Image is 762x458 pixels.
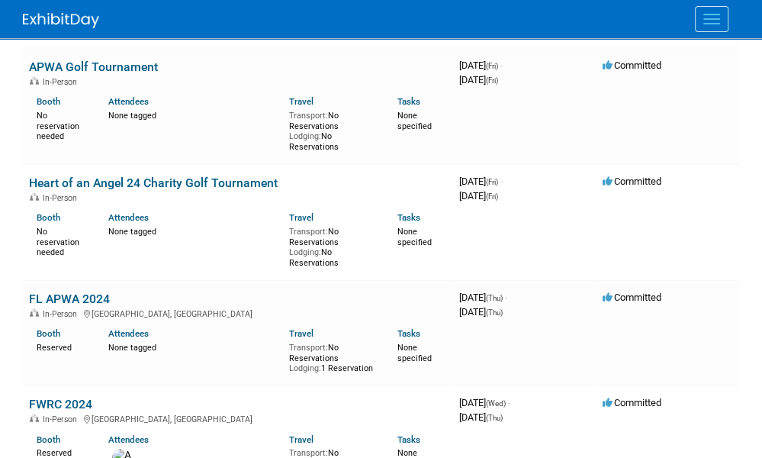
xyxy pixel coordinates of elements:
[108,340,278,353] div: None tagged
[459,292,507,303] span: [DATE]
[29,307,447,319] div: [GEOGRAPHIC_DATA], [GEOGRAPHIC_DATA]
[23,13,99,28] img: ExhibitDay
[37,328,60,339] a: Booth
[397,434,420,445] a: Tasks
[37,108,86,142] div: No reservation needed
[30,309,39,317] img: In-Person Event
[603,397,661,408] span: Committed
[486,294,503,302] span: (Thu)
[43,414,82,424] span: In-Person
[289,247,321,257] span: Lodging:
[30,77,39,85] img: In-Person Event
[289,363,321,373] span: Lodging:
[37,340,86,353] div: Reserved
[37,96,60,107] a: Booth
[30,414,39,422] img: In-Person Event
[505,292,507,303] span: -
[43,309,82,319] span: In-Person
[29,412,447,424] div: [GEOGRAPHIC_DATA], [GEOGRAPHIC_DATA]
[397,227,432,247] span: None specified
[459,306,503,318] span: [DATE]
[108,434,149,445] a: Attendees
[397,212,420,223] a: Tasks
[108,108,278,121] div: None tagged
[695,6,728,32] button: Menu
[108,328,149,339] a: Attendees
[459,411,503,423] span: [DATE]
[37,434,60,445] a: Booth
[397,96,420,107] a: Tasks
[289,343,328,353] span: Transport:
[43,77,82,87] span: In-Person
[289,448,328,458] span: Transport:
[29,60,158,74] a: APWA Golf Tournament
[397,328,420,339] a: Tasks
[289,131,321,141] span: Lodging:
[486,308,503,317] span: (Thu)
[289,108,375,153] div: No Reservations No Reservations
[289,96,313,107] a: Travel
[37,212,60,223] a: Booth
[289,212,313,223] a: Travel
[486,76,498,85] span: (Fri)
[29,176,278,190] a: Heart of an Angel 24 Charity Golf Tournament
[486,62,498,70] span: (Fri)
[603,60,661,71] span: Committed
[486,399,506,408] span: (Wed)
[459,190,498,202] span: [DATE]
[603,292,661,303] span: Committed
[459,176,503,187] span: [DATE]
[289,227,328,237] span: Transport:
[37,224,86,258] div: No reservation needed
[289,224,375,269] div: No Reservations No Reservations
[486,178,498,186] span: (Fri)
[289,434,313,445] a: Travel
[289,328,313,339] a: Travel
[500,176,503,187] span: -
[289,340,375,374] div: No Reservations 1 Reservation
[108,224,278,237] div: None tagged
[508,397,510,408] span: -
[30,193,39,201] img: In-Person Event
[29,292,110,306] a: FL APWA 2024
[603,176,661,187] span: Committed
[397,111,432,131] span: None specified
[397,343,432,363] span: None specified
[289,111,328,121] span: Transport:
[29,397,92,411] a: FWRC 2024
[459,60,503,71] span: [DATE]
[108,96,149,107] a: Attendees
[486,414,503,422] span: (Thu)
[459,397,510,408] span: [DATE]
[43,193,82,203] span: In-Person
[108,212,149,223] a: Attendees
[500,60,503,71] span: -
[459,74,498,85] span: [DATE]
[486,192,498,201] span: (Fri)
